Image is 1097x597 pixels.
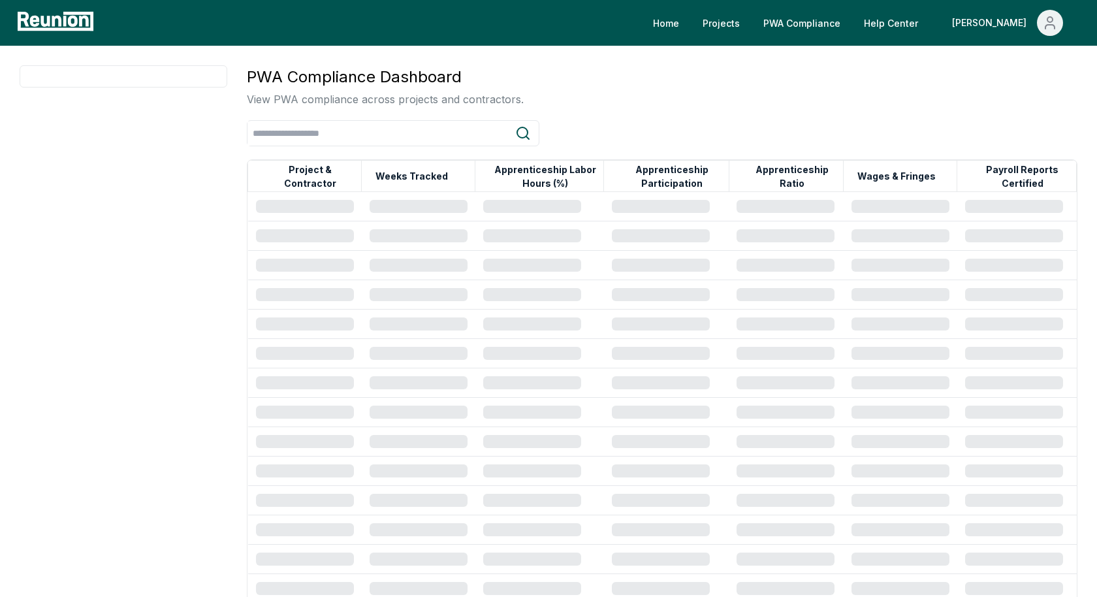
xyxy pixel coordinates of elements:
a: Help Center [853,10,929,36]
nav: Main [643,10,1084,36]
h3: PWA Compliance Dashboard [247,65,524,89]
button: Apprenticeship Ratio [740,163,843,189]
button: Wages & Fringes [855,163,938,189]
button: Apprenticeship Labor Hours (%) [486,163,603,189]
div: [PERSON_NAME] [952,10,1032,36]
button: Payroll Reports Certified [968,163,1076,189]
a: Home [643,10,690,36]
a: Projects [692,10,750,36]
button: Weeks Tracked [373,163,451,189]
button: Apprenticeship Participation [615,163,728,189]
button: Project & Contractor [259,163,361,189]
a: PWA Compliance [753,10,851,36]
p: View PWA compliance across projects and contractors. [247,91,524,107]
button: [PERSON_NAME] [942,10,1073,36]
